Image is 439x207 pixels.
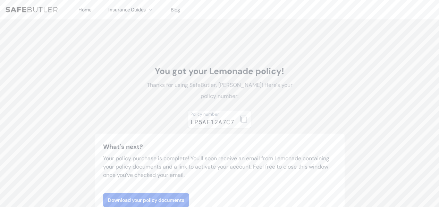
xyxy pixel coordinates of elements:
img: SafeButler Text Logo [6,7,58,12]
button: Insurance Guides [108,6,154,14]
a: Home [78,7,92,13]
div: LP5AF12A7C7 [191,117,234,127]
div: Policy number [191,111,234,117]
h1: You got your Lemonade policy! [142,66,297,77]
p: Your policy purchase is complete! You'll soon receive an email from Lemonade containing your poli... [103,154,336,179]
a: Download your policy documents [103,193,189,207]
a: Blog [171,7,180,13]
h3: What's next? [103,142,336,152]
p: Thanks for using SafeButler, [PERSON_NAME]! Here's your policy number: [142,80,297,102]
